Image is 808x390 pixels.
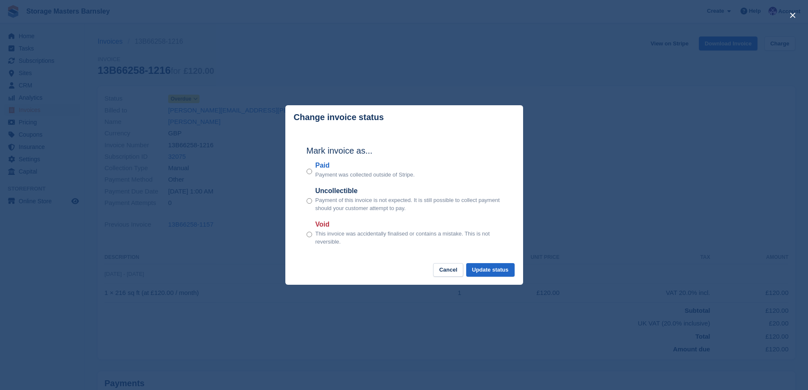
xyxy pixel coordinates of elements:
[294,112,384,122] p: Change invoice status
[315,160,415,171] label: Paid
[315,219,502,230] label: Void
[315,230,502,246] p: This invoice was accidentally finalised or contains a mistake. This is not reversible.
[315,186,502,196] label: Uncollectible
[786,8,800,22] button: close
[307,144,502,157] h2: Mark invoice as...
[315,196,502,213] p: Payment of this invoice is not expected. It is still possible to collect payment should your cust...
[433,263,463,277] button: Cancel
[315,171,415,179] p: Payment was collected outside of Stripe.
[466,263,515,277] button: Update status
